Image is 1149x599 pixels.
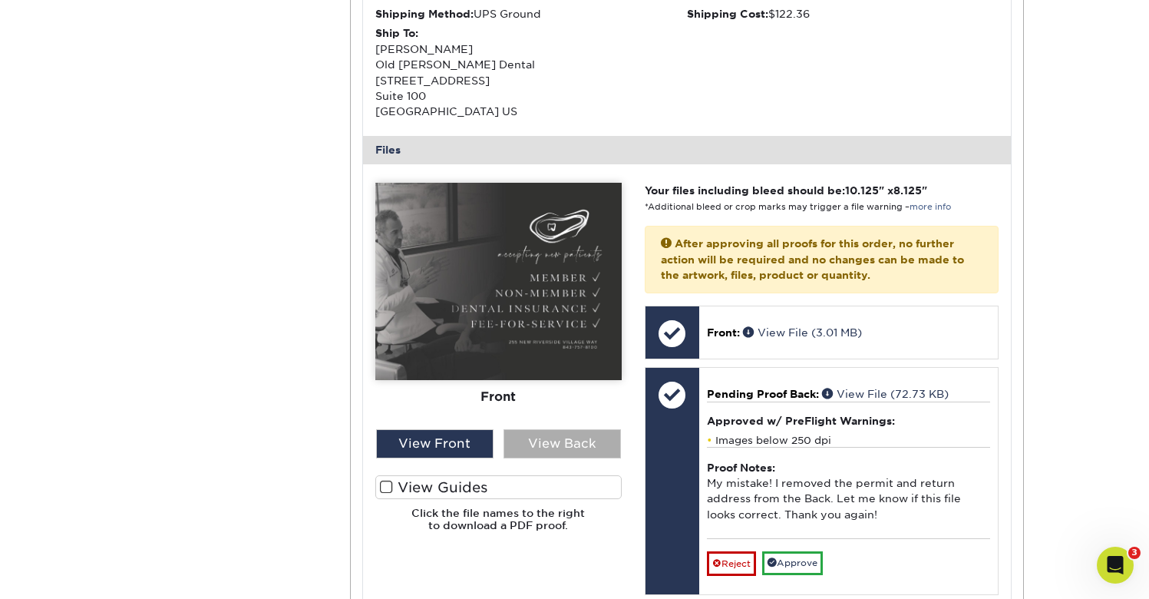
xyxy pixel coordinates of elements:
[645,184,927,197] strong: Your files including bleed should be: " x "
[645,202,951,212] small: *Additional bleed or crop marks may trigger a file warning –
[707,447,990,538] div: My mistake! I removed the permit and return address from the Back. Let me know if this file looks...
[687,8,768,20] strong: Shipping Cost:
[375,475,622,499] label: View Guides
[707,388,819,400] span: Pending Proof Back:
[363,136,1011,164] div: Files
[375,27,418,39] strong: Ship To:
[661,237,964,281] strong: After approving all proofs for this order, no further action will be required and no changes can ...
[504,429,621,458] div: View Back
[375,8,474,20] strong: Shipping Method:
[1097,547,1134,584] iframe: Intercom live chat
[376,429,494,458] div: View Front
[910,202,951,212] a: more info
[707,434,990,447] li: Images below 250 dpi
[762,551,823,575] a: Approve
[375,25,687,119] div: [PERSON_NAME] Old [PERSON_NAME] Dental [STREET_ADDRESS] Suite 100 [GEOGRAPHIC_DATA] US
[375,6,687,22] div: UPS Ground
[375,507,622,544] h6: Click the file names to the right to download a PDF proof.
[707,326,740,339] span: Front:
[687,6,999,22] div: $122.36
[893,184,922,197] span: 8.125
[845,184,879,197] span: 10.125
[743,326,862,339] a: View File (3.01 MB)
[707,415,990,427] h4: Approved w/ PreFlight Warnings:
[707,462,775,474] strong: Proof Notes:
[822,388,949,400] a: View File (72.73 KB)
[707,551,756,576] a: Reject
[375,380,622,414] div: Front
[1128,547,1141,559] span: 3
